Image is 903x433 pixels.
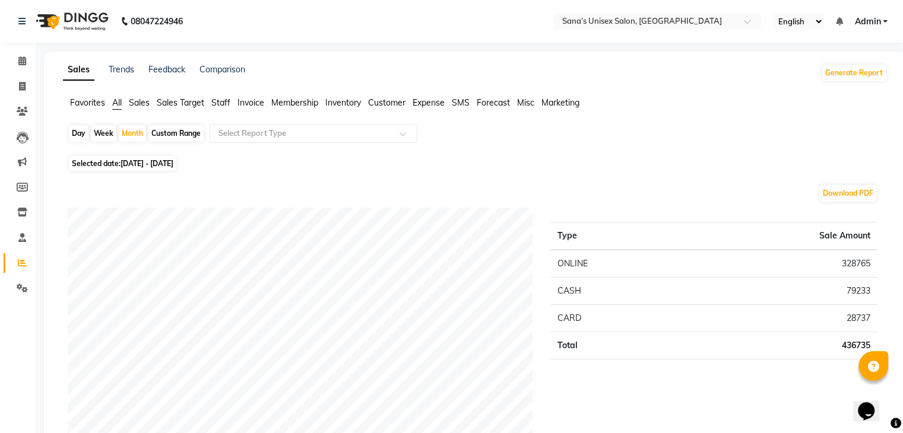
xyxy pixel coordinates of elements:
[121,159,173,168] span: [DATE] - [DATE]
[452,97,470,108] span: SMS
[30,5,112,38] img: logo
[683,332,877,359] td: 436735
[131,5,183,38] b: 08047224946
[550,278,683,305] td: CASH
[199,64,245,75] a: Comparison
[69,156,176,171] span: Selected date:
[119,125,146,142] div: Month
[550,222,683,250] th: Type
[129,97,150,108] span: Sales
[157,97,204,108] span: Sales Target
[683,278,877,305] td: 79233
[413,97,445,108] span: Expense
[683,222,877,250] th: Sale Amount
[325,97,361,108] span: Inventory
[63,59,94,81] a: Sales
[853,386,891,421] iframe: chat widget
[148,125,204,142] div: Custom Range
[211,97,230,108] span: Staff
[237,97,264,108] span: Invoice
[683,250,877,278] td: 328765
[550,250,683,278] td: ONLINE
[69,125,88,142] div: Day
[112,97,122,108] span: All
[517,97,534,108] span: Misc
[109,64,134,75] a: Trends
[368,97,405,108] span: Customer
[820,185,876,202] button: Download PDF
[70,97,105,108] span: Favorites
[683,305,877,332] td: 28737
[541,97,579,108] span: Marketing
[91,125,116,142] div: Week
[550,305,683,332] td: CARD
[550,332,683,359] td: Total
[477,97,510,108] span: Forecast
[271,97,318,108] span: Membership
[822,65,886,81] button: Generate Report
[148,64,185,75] a: Feedback
[854,15,880,28] span: Admin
